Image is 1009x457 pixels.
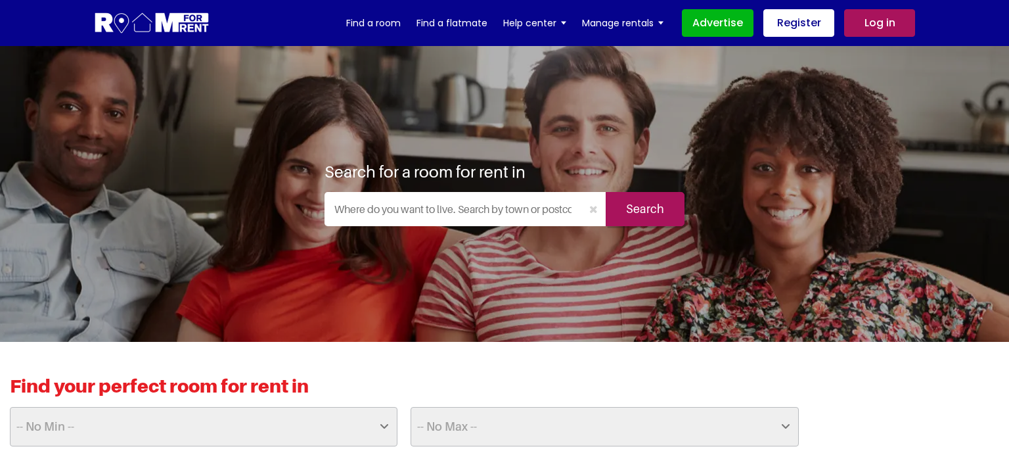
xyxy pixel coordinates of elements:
[325,162,526,181] h1: Search for a room for rent in
[763,9,834,37] a: Register
[10,375,999,407] h2: Find your perfect room for rent in
[844,9,915,37] a: Log in
[606,192,684,226] input: Search
[325,192,581,226] input: Where do you want to live. Search by town or postcode
[503,13,566,33] a: Help center
[682,9,753,37] a: Advertise
[346,13,401,33] a: Find a room
[582,13,663,33] a: Manage rentals
[416,13,487,33] a: Find a flatmate
[94,11,210,36] img: Logo for Room for Rent, featuring a welcoming design with a house icon and modern typography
